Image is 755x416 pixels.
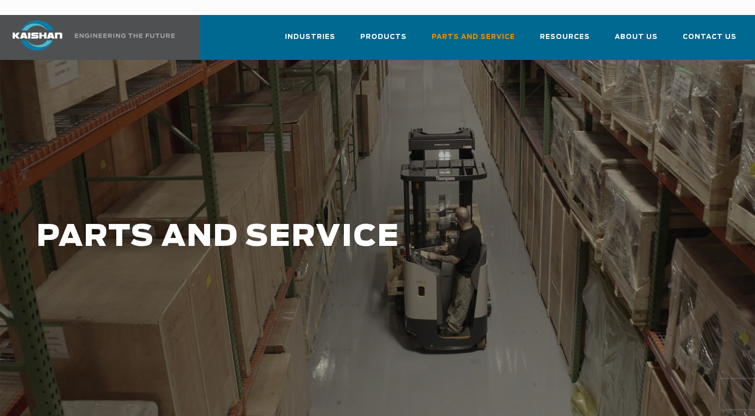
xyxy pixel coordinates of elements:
[615,24,658,58] a: About Us
[615,31,658,43] span: About Us
[540,24,590,58] a: Resources
[36,220,603,254] h1: PARTS AND SERVICE
[683,31,737,43] span: Contact Us
[360,31,407,43] span: Products
[285,24,335,58] a: Industries
[683,24,737,58] a: Contact Us
[285,31,335,43] span: Industries
[540,31,590,43] span: Resources
[432,24,515,58] a: Parts and Service
[432,31,515,43] span: Parts and Service
[75,33,175,38] img: Engineering the future
[360,24,407,58] a: Products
